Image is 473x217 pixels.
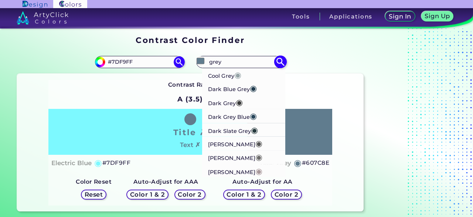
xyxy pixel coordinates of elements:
[250,111,257,120] span: ◉
[294,158,302,167] h5: ◉
[208,68,241,81] p: Cool Grey
[274,56,287,69] img: icon search
[426,13,449,19] h5: Sign Up
[232,178,293,185] strong: Auto-Adjust for AA
[390,14,410,19] h5: Sign In
[180,140,200,150] h4: Text ✗
[208,123,258,136] p: Dark Slate Grey
[329,14,372,19] h3: Applications
[179,192,201,197] h5: Color 2
[168,81,213,88] strong: Contrast Ratio
[23,1,47,8] img: ArtyClick Design logo
[102,158,130,168] h5: #7DF9FF
[292,14,310,19] h3: Tools
[208,164,262,178] p: [PERSON_NAME]
[367,33,459,214] iframe: Advertisement
[208,150,262,164] p: [PERSON_NAME]
[255,166,262,176] span: ◉
[173,127,207,138] h1: Title ✗
[136,34,245,46] h1: Contrast Color Finder
[228,192,260,197] h5: Color 1 & 2
[208,109,257,123] p: Dark Grey Blue
[76,178,112,185] strong: Color Reset
[85,192,102,197] h5: Reset
[255,152,262,162] span: ◉
[94,158,102,167] h5: ◉
[208,81,257,95] p: Dark Blue Grey
[236,97,243,107] span: ◉
[251,124,258,134] span: ◉
[207,57,275,67] input: type color 2..
[17,11,69,24] img: logo_artyclick_colors_white.svg
[208,95,243,109] p: Dark Grey
[208,136,262,150] p: [PERSON_NAME]
[302,158,329,168] h5: #607C8E
[234,70,241,79] span: ◉
[105,57,174,67] input: type color 1..
[276,192,297,197] h5: Color 2
[132,192,163,197] h5: Color 1 & 2
[133,178,198,185] strong: Auto-Adjust for AAA
[174,56,185,67] img: icon search
[255,138,262,148] span: ◉
[51,158,92,168] h4: Electric Blue
[174,91,206,107] h2: A (3.5)
[423,12,452,21] a: Sign Up
[250,83,257,93] span: ◉
[387,12,414,21] a: Sign In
